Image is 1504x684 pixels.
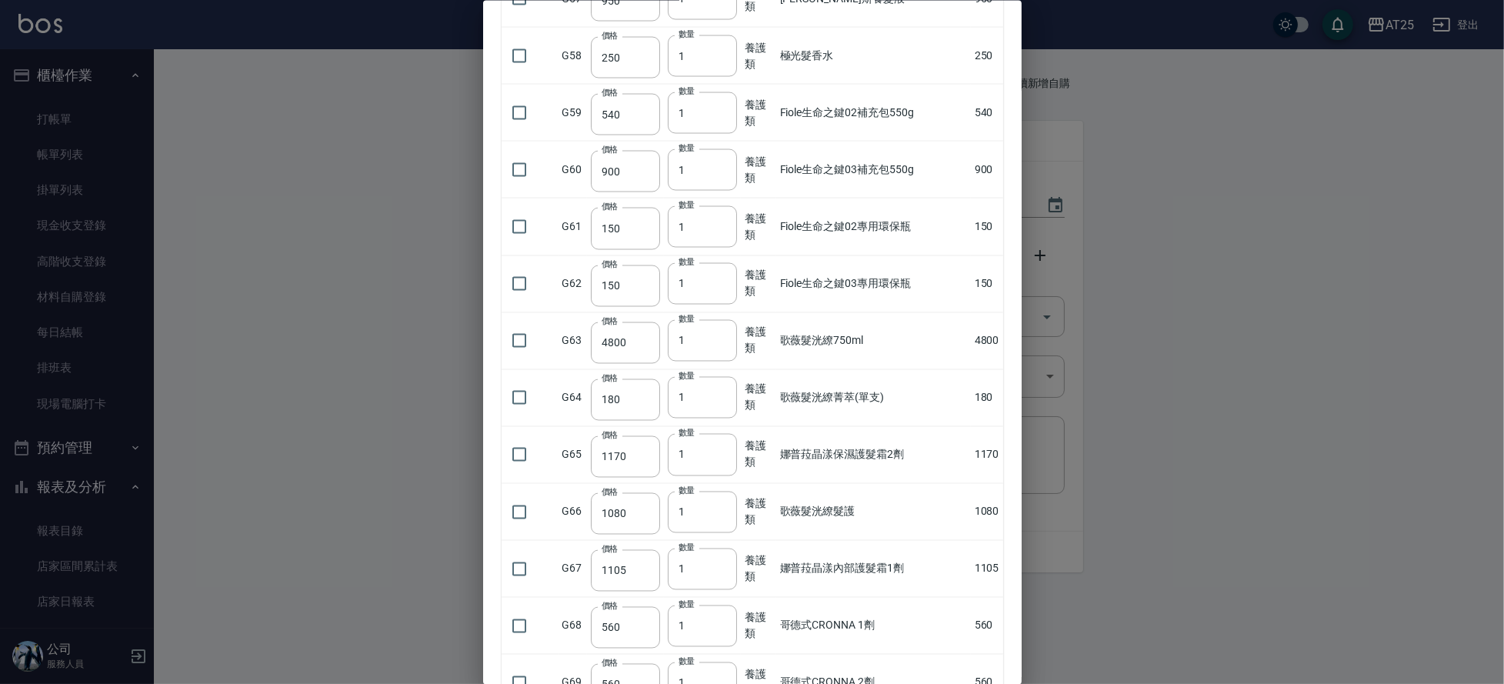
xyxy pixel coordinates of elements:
[602,87,618,98] label: 價格
[559,369,588,426] td: G64
[776,426,971,483] td: 娜普菈晶漾保濕護髮霜2劑
[776,141,971,198] td: Fiole生命之鍵03補充包550g
[679,85,695,96] label: 數量
[741,483,775,540] td: 養護類
[776,483,971,540] td: 歌薇髮洸繚髮護
[776,27,971,84] td: 極光髮香水
[679,370,695,382] label: 數量
[741,312,775,369] td: 養護類
[741,198,775,255] td: 養護類
[602,30,618,42] label: 價格
[776,255,971,312] td: Fiole生命之鍵03專用環保瓶
[679,427,695,439] label: 數量
[559,597,588,654] td: G68
[776,369,971,426] td: 歌薇髮洸繚菁萃(單支)
[679,199,695,210] label: 數量
[679,655,695,666] label: 數量
[559,27,588,84] td: G58
[559,198,588,255] td: G61
[971,312,1003,369] td: 4800
[602,144,618,155] label: 價格
[971,255,1003,312] td: 150
[559,483,588,540] td: G66
[559,255,588,312] td: G62
[559,312,588,369] td: G63
[741,141,775,198] td: 養護類
[741,540,775,597] td: 養護類
[559,426,588,483] td: G65
[776,540,971,597] td: 娜普菈晶漾內部護髮霜1劑
[602,372,618,383] label: 價格
[776,198,971,255] td: Fiole生命之鍵02專用環保瓶
[602,543,618,555] label: 價格
[602,201,618,212] label: 價格
[776,597,971,654] td: 哥德式CRONNA 1劑
[741,84,775,141] td: 養護類
[741,597,775,654] td: 養護類
[971,540,1003,597] td: 1105
[602,315,618,326] label: 價格
[602,657,618,669] label: 價格
[971,27,1003,84] td: 250
[971,84,1003,141] td: 540
[679,313,695,325] label: 數量
[679,484,695,495] label: 數量
[741,255,775,312] td: 養護類
[602,600,618,612] label: 價格
[559,540,588,597] td: G67
[971,426,1003,483] td: 1170
[559,84,588,141] td: G59
[679,142,695,153] label: 數量
[602,486,618,498] label: 價格
[776,84,971,141] td: Fiole生命之鍵02補充包550g
[776,312,971,369] td: 歌薇髮洸繚750ml
[971,198,1003,255] td: 150
[971,483,1003,540] td: 1080
[602,258,618,269] label: 價格
[679,28,695,39] label: 數量
[559,141,588,198] td: G60
[679,256,695,268] label: 數量
[741,369,775,426] td: 養護類
[602,429,618,440] label: 價格
[679,541,695,552] label: 數量
[971,141,1003,198] td: 900
[971,597,1003,654] td: 560
[741,426,775,483] td: 養護類
[971,369,1003,426] td: 180
[679,598,695,609] label: 數量
[741,27,775,84] td: 養護類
